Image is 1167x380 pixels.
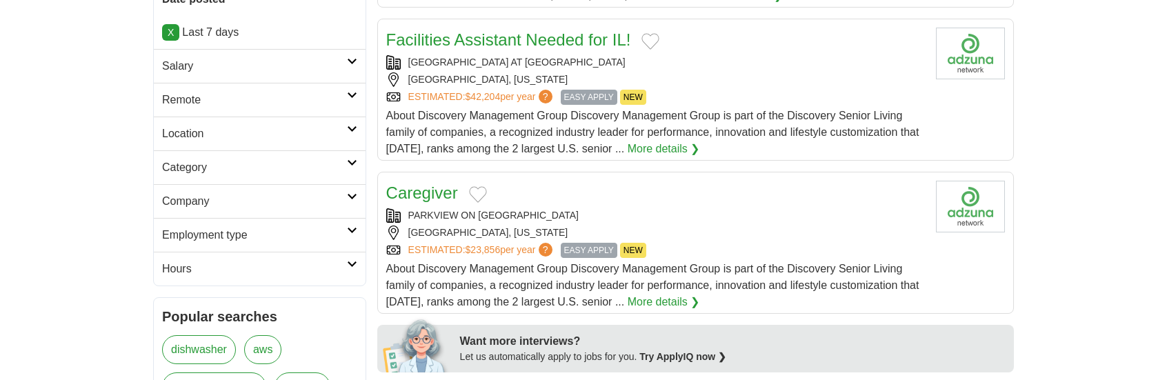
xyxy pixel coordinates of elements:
[561,90,617,105] span: EASY APPLY
[154,252,366,286] a: Hours
[386,55,925,70] div: [GEOGRAPHIC_DATA] AT [GEOGRAPHIC_DATA]
[162,24,179,41] a: X
[469,186,487,203] button: Add to favorite jobs
[641,33,659,50] button: Add to favorite jobs
[162,306,357,327] h2: Popular searches
[628,294,700,310] a: More details ❯
[162,24,357,41] p: Last 7 days
[154,117,366,150] a: Location
[162,159,347,176] h2: Category
[936,181,1005,232] img: Company logo
[539,243,552,257] span: ?
[639,351,726,362] a: Try ApplyIQ now ❯
[162,227,347,243] h2: Employment type
[386,208,925,223] div: PARKVIEW ON [GEOGRAPHIC_DATA]
[539,90,552,103] span: ?
[628,141,700,157] a: More details ❯
[154,218,366,252] a: Employment type
[466,91,501,102] span: $42,204
[386,263,919,308] span: About Discovery Management Group Discovery Management Group is part of the Discovery Senior Livin...
[154,49,366,83] a: Salary
[460,350,1006,364] div: Let us automatically apply to jobs for you.
[162,58,347,74] h2: Salary
[244,335,281,364] a: aws
[162,261,347,277] h2: Hours
[154,184,366,218] a: Company
[620,90,646,105] span: NEW
[386,110,919,154] span: About Discovery Management Group Discovery Management Group is part of the Discovery Senior Livin...
[162,193,347,210] h2: Company
[162,126,347,142] h2: Location
[408,243,555,258] a: ESTIMATED:$23,856per year?
[154,83,366,117] a: Remote
[620,243,646,258] span: NEW
[386,30,631,49] a: Facilities Assistant Needed for IL!
[383,317,450,372] img: apply-iq-scientist.png
[408,90,555,105] a: ESTIMATED:$42,204per year?
[386,226,925,240] div: [GEOGRAPHIC_DATA], [US_STATE]
[386,183,458,202] a: Caregiver
[460,333,1006,350] div: Want more interviews?
[154,150,366,184] a: Category
[936,28,1005,79] img: Company logo
[162,92,347,108] h2: Remote
[466,244,501,255] span: $23,856
[561,243,617,258] span: EASY APPLY
[162,335,236,364] a: dishwasher
[386,72,925,87] div: [GEOGRAPHIC_DATA], [US_STATE]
